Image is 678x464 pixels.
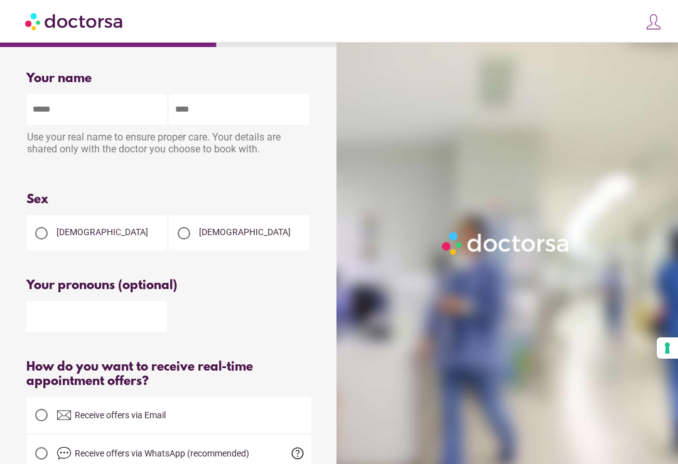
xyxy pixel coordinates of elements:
img: email [56,408,72,423]
span: [DEMOGRAPHIC_DATA] [56,227,148,237]
img: icons8-customer-100.png [645,13,662,31]
img: chat [56,446,72,461]
button: Your consent preferences for tracking technologies [657,337,678,359]
span: help [290,446,305,461]
div: Your pronouns (optional) [26,278,311,293]
span: Receive offers via Email [75,410,166,420]
div: Your name [26,71,311,86]
img: Doctorsa.com [25,7,124,35]
div: Use your real name to ensure proper care. Your details are shared only with the doctor you choose... [26,125,311,164]
div: How do you want to receive real-time appointment offers? [26,360,311,389]
span: Receive offers via WhatsApp (recommended) [75,448,249,458]
div: Sex [26,192,311,207]
img: Logo-Doctorsa-trans-White-partial-flat.png [438,228,574,258]
span: [DEMOGRAPHIC_DATA] [199,227,291,237]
